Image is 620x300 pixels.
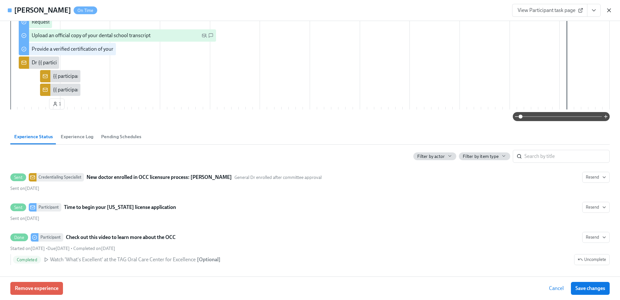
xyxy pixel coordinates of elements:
span: Experience Status [14,133,53,140]
input: Search by title [524,150,610,163]
span: Filter by actor [417,153,445,160]
div: Provide a verified certification of your [US_STATE] state license [32,46,168,53]
h4: [PERSON_NAME] [14,5,71,15]
span: Pending Schedules [101,133,141,140]
span: Cancel [549,285,564,292]
button: DoneParticipantCheck out this video to learn more about the OCCStarted on[DATE] •Due[DATE] • Comp... [582,232,610,243]
button: DoneParticipantCheck out this video to learn more about the OCCResendStarted on[DATE] •Due[DATE] ... [574,254,610,265]
button: Remove experience [10,282,63,295]
div: [ Optional ] [197,256,221,263]
div: Participant [38,233,63,242]
span: Remove experience [15,285,58,292]
span: Resend [586,174,606,181]
strong: Time to begin your [US_STATE] license application [64,203,176,211]
div: {{ participant.fullName }} has uploaded a receipt for their regional test scores [53,86,221,93]
div: • • [10,245,115,252]
span: Experience Log [61,133,93,140]
a: View Participant task page [512,4,587,17]
span: Resend [586,204,606,211]
span: Completed [13,257,41,262]
span: Sent [10,205,26,210]
span: This message uses the "General Dr enrolled after committee approval" audience [234,174,322,181]
button: Save changes [571,282,610,295]
div: {{ participant.fullName }} has provided their transcript [53,73,171,80]
div: Credentialing Specialist [36,173,84,181]
span: Uncomplete [578,256,606,263]
span: Thursday, August 28th 2025, 1:01 pm [10,216,39,221]
strong: New doctor enrolled in OCC licensure process: [PERSON_NAME] [87,173,232,181]
div: Participant [36,203,61,212]
strong: Check out this video to learn more about the OCC [66,233,176,241]
div: Upload an official copy of your dental school transcript [32,32,150,39]
div: Dr {{ participant.fullName }} sent [US_STATE] licensing requirements [32,59,182,66]
span: View Participant task page [518,7,582,14]
span: Watch 'What's Excellent' at the TAG Oral Care Center for Excellence [50,256,196,263]
span: Done [10,235,28,240]
span: Thursday, August 28th 2025, 1:01 pm [10,246,45,251]
svg: Personal Email [202,33,207,38]
span: Sent [10,175,26,180]
button: Cancel [544,282,568,295]
button: SentParticipantTime to begin your [US_STATE] license applicationSent on[DATE] [582,202,610,213]
span: Thursday, August 28th 2025, 10:01 am [10,186,39,191]
span: Resend [586,234,606,241]
span: Sunday, September 7th 2025, 1:00 pm [47,246,70,251]
button: View task page [587,4,601,17]
button: Filter by actor [413,152,456,160]
span: Save changes [575,285,605,292]
span: Friday, August 29th 2025, 4:20 pm [73,246,115,251]
button: Filter by item type [459,152,510,160]
button: 1 [49,98,65,109]
svg: SMS [208,33,213,38]
span: 1 [53,101,61,107]
div: Request your JCDNE scores [32,18,93,26]
span: Filter by item type [463,153,499,160]
button: SentCredentialing SpecialistNew doctor enrolled in OCC licensure process: [PERSON_NAME]General Dr... [582,172,610,183]
span: On Time [74,8,97,13]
